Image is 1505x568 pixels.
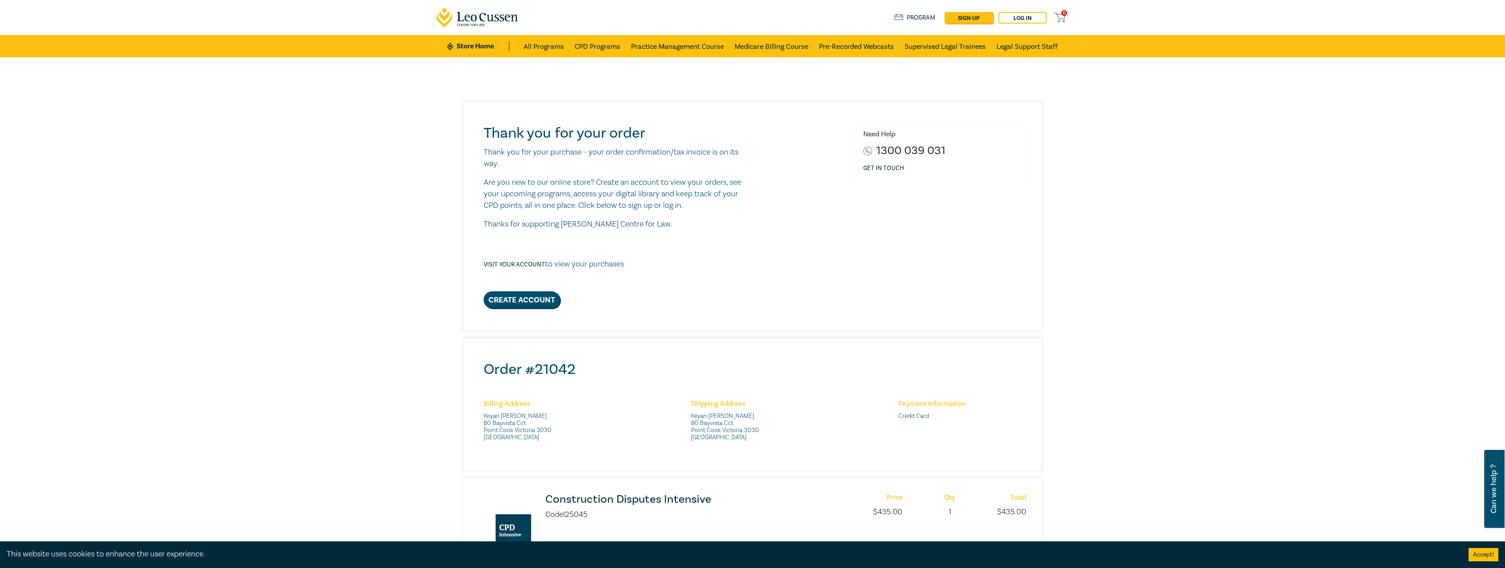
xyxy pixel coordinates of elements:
a: sign up [945,12,993,24]
span: Keyan [PERSON_NAME] [691,413,818,420]
p: Thank you for your purchase - your order confirmation/tax invoice is on its way. [484,147,750,170]
span: 0 [1061,10,1067,16]
h6: Payment Information [898,400,1026,408]
a: Create Account [484,291,560,308]
h6: Shipping Address [691,400,818,408]
a: Get in touch [863,164,904,173]
p: Are you new to our online store? Create an account to view your orders, see your upcoming program... [484,177,750,211]
h6: Billing Address [484,400,611,408]
h6: Need Help [863,130,1019,139]
a: CPD Programs [575,35,620,57]
p: $ 435.00 [873,506,902,518]
p: 1 [944,506,955,518]
a: Practice Management Course [631,35,724,57]
h6: Qty [944,493,955,502]
span: Keyan [PERSON_NAME] [484,413,611,420]
a: Log in [998,12,1047,24]
span: 80 Bayvista Cct Point Cook Victoria 3030 [GEOGRAPHIC_DATA] [691,420,818,441]
h6: Price [873,493,902,502]
p: to view your purchases [484,258,624,270]
div: This website uses cookies to enhance the user experience. [7,548,1455,560]
p: $ 435.00 [997,506,1026,518]
a: Supervised Legal Trainees [905,35,986,57]
span: Can we help ? [1489,455,1498,523]
a: Medicare Billing Course [735,35,808,57]
span: Credit Card [898,413,1026,420]
a: Store Home [447,41,509,51]
a: Legal Support Staff [997,35,1058,57]
img: Construction Disputes Intensive [496,514,531,550]
a: Visit your account [484,261,545,269]
a: Pre-Recorded Webcasts [819,35,894,57]
li: Code I25045 [545,509,588,520]
button: Accept cookies [1469,548,1498,561]
a: 1300 039 031 [876,145,945,157]
a: All Programs [524,35,564,57]
span: 80 Bayvista Cct Point Cook Victoria 3030 [GEOGRAPHIC_DATA] [484,420,611,441]
h2: Order # 21042 [484,361,1026,378]
a: Program [894,13,936,23]
a: Construction Disputes Intensive [545,493,781,505]
p: Thanks for supporting [PERSON_NAME] Centre for Law. [484,218,750,230]
h6: Total [997,493,1026,502]
h1: Thank you for your order [484,124,750,142]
